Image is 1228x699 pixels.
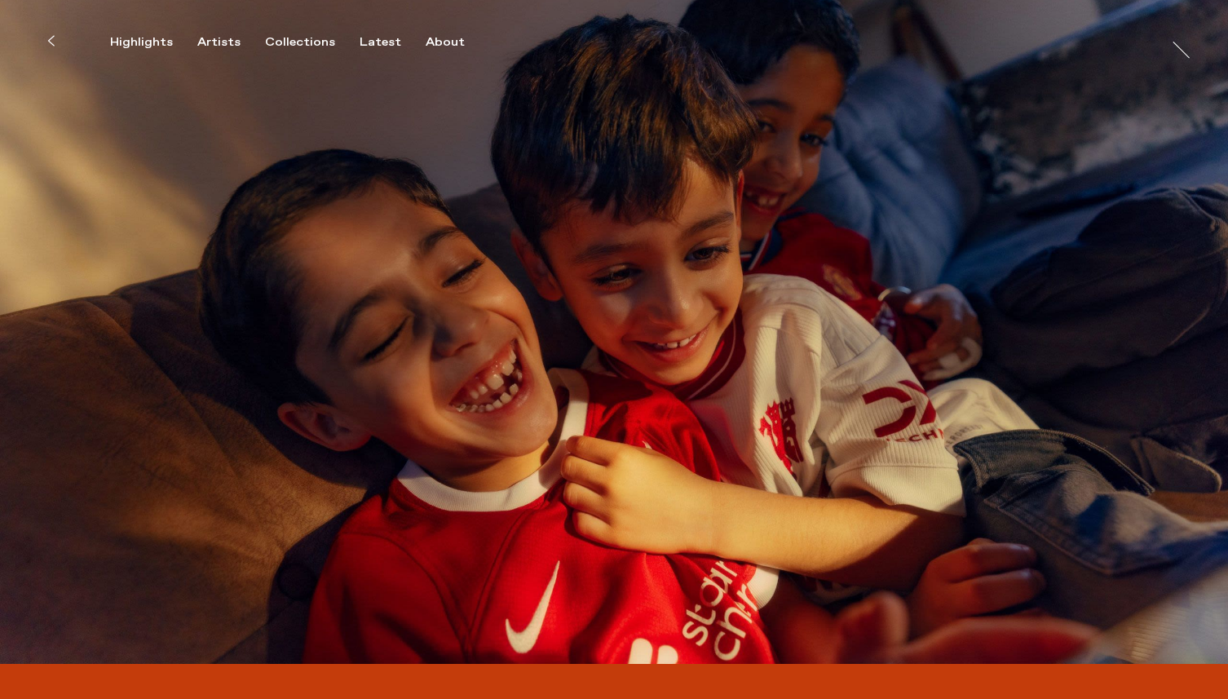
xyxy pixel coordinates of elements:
button: About [426,35,489,50]
div: Artists [197,35,241,50]
button: Collections [265,35,360,50]
div: About [426,35,465,50]
button: Latest [360,35,426,50]
div: Highlights [110,35,173,50]
div: Latest [360,35,401,50]
button: Highlights [110,35,197,50]
div: Collections [265,35,335,50]
button: Artists [197,35,265,50]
